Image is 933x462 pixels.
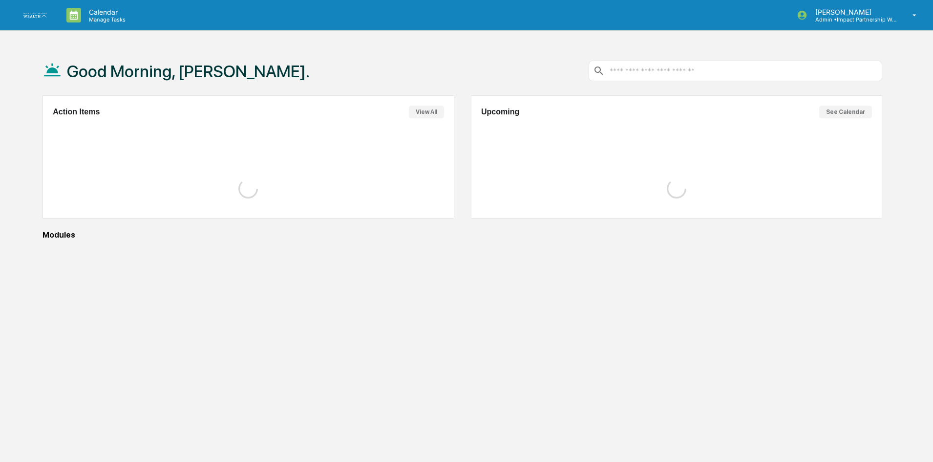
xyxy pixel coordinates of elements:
[807,8,898,16] p: [PERSON_NAME]
[481,108,519,116] h2: Upcoming
[81,16,130,23] p: Manage Tasks
[409,106,444,118] button: View All
[807,16,898,23] p: Admin • Impact Partnership Wealth
[81,8,130,16] p: Calendar
[53,108,100,116] h2: Action Items
[819,106,872,118] button: See Calendar
[67,62,310,81] h1: Good Morning, [PERSON_NAME].
[42,230,882,240] div: Modules
[23,13,47,18] img: logo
